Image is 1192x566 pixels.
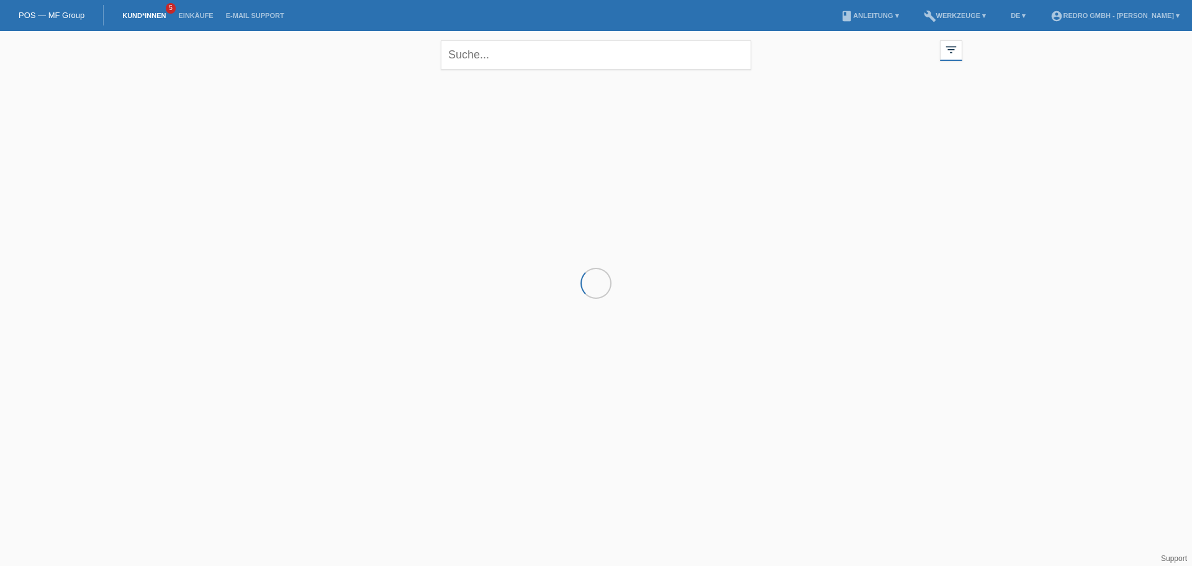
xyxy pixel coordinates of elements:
i: build [924,10,936,22]
a: buildWerkzeuge ▾ [918,12,993,19]
input: Suche... [441,40,751,70]
a: E-Mail Support [220,12,291,19]
a: Einkäufe [172,12,219,19]
i: filter_list [944,43,958,57]
span: 5 [166,3,176,14]
a: POS — MF Group [19,11,84,20]
a: Support [1161,554,1187,563]
i: account_circle [1050,10,1063,22]
a: Kund*innen [116,12,172,19]
i: book [841,10,853,22]
a: DE ▾ [1005,12,1032,19]
a: account_circleRedro GmbH - [PERSON_NAME] ▾ [1044,12,1186,19]
a: bookAnleitung ▾ [834,12,905,19]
